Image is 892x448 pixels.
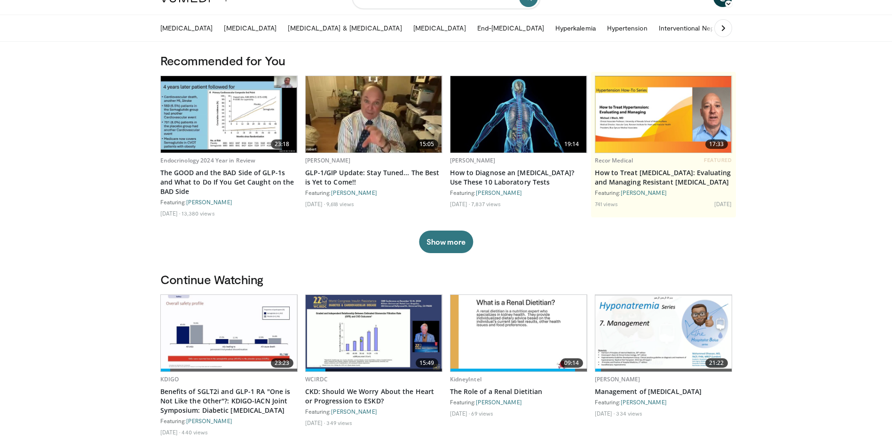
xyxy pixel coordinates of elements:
[305,200,325,208] li: [DATE]
[305,156,351,164] a: [PERSON_NAME]
[714,200,732,208] li: [DATE]
[161,76,297,153] a: 23:18
[450,76,587,153] a: 19:14
[595,296,732,371] img: 991bacf7-414f-421b-87f2-b14547fd2d4c.png.620x360_q85_upscale.png
[450,200,470,208] li: [DATE]
[306,76,442,153] img: 5685c73f-c468-4b34-bc26-a89a3dc2dd16.620x360_q85_upscale.jpg
[160,387,298,415] a: Benefits of SGLT2i and GLP-1 RA "One is Not Like the Other"?: KDIGO-IACN Joint Symposium: Diabeti...
[601,19,653,38] a: Hypertension
[305,168,442,187] a: GLP-1/GIP Update: Stay Tuned... The Best is Yet to Come!!
[416,358,438,368] span: 15:49
[471,200,501,208] li: 7,837 views
[186,417,232,424] a: [PERSON_NAME]
[160,198,298,206] div: Featuring:
[331,408,377,415] a: [PERSON_NAME]
[595,200,618,208] li: 741 views
[595,409,615,417] li: [DATE]
[306,295,442,371] img: 385cf203-91b9-4ca0-9e57-7422f4c3f844.620x360_q85_upscale.jpg
[160,417,298,425] div: Featuring:
[450,295,587,371] img: 1529fd2b-fceb-431d-ab08-297db6a642d1.620x360_q85_upscale.jpg
[450,168,587,187] a: How to Diagnose an [MEDICAL_DATA]? Use These 10 Laboratory Tests
[271,358,293,368] span: 23:23
[326,419,352,426] li: 349 views
[160,53,732,68] h3: Recommended for You
[450,375,482,383] a: KidneyIntel
[160,156,256,164] a: Endocrinology 2024 Year in Review
[182,428,208,436] li: 440 views
[305,408,442,415] div: Featuring:
[450,387,587,396] a: The Role of a Renal Dietitian
[705,139,728,149] span: 17:33
[305,375,328,383] a: WCIRDC
[704,157,732,163] span: FEATURED
[616,409,642,417] li: 334 views
[306,76,442,153] a: 15:05
[160,375,179,383] a: KDIGO
[450,189,587,196] div: Featuring:
[218,19,282,38] a: [MEDICAL_DATA]
[450,295,587,371] a: 09:14
[560,358,583,368] span: 09:14
[282,19,407,38] a: [MEDICAL_DATA] & [MEDICAL_DATA]
[450,156,496,164] a: [PERSON_NAME]
[186,199,232,205] a: [PERSON_NAME]
[271,139,293,149] span: 23:18
[595,387,732,396] a: Management of [MEDICAL_DATA]
[476,189,522,196] a: [PERSON_NAME]
[155,19,219,38] a: [MEDICAL_DATA]
[161,295,297,371] a: 23:23
[595,295,732,371] a: 21:22
[326,200,354,208] li: 9,618 views
[182,209,214,217] li: 13,380 views
[595,156,633,164] a: Recor Medical
[161,76,297,153] img: 756cb5e3-da60-49d4-af2c-51c334342588.620x360_q85_upscale.jpg
[305,387,442,406] a: CKD: Should We Worry About the Heart or Progression to ESKD?
[595,168,732,187] a: How to Treat [MEDICAL_DATA]: Evaluating and Managing Resistant [MEDICAL_DATA]
[160,272,732,287] h3: Continue Watching
[621,399,667,405] a: [PERSON_NAME]
[472,19,550,38] a: End-[MEDICAL_DATA]
[705,358,728,368] span: 21:22
[408,19,472,38] a: [MEDICAL_DATA]
[550,19,601,38] a: Hyperkalemia
[653,19,742,38] a: Interventional Nephrology
[476,399,522,405] a: [PERSON_NAME]
[471,409,493,417] li: 69 views
[621,189,667,196] a: [PERSON_NAME]
[595,398,732,406] div: Featuring:
[331,189,377,196] a: [PERSON_NAME]
[305,189,442,196] div: Featuring:
[306,295,442,371] a: 15:49
[305,419,325,426] li: [DATE]
[560,139,583,149] span: 19:14
[416,139,438,149] span: 15:05
[450,398,587,406] div: Featuring:
[450,409,470,417] li: [DATE]
[160,209,181,217] li: [DATE]
[595,189,732,196] div: Featuring:
[419,231,473,253] button: Show more
[595,375,640,383] a: [PERSON_NAME]
[160,428,181,436] li: [DATE]
[160,168,298,196] a: The GOOD and the BAD Side of GLP-1s and What to Do If You Get Caught on the BAD Side
[161,295,297,371] img: 13504d4a-eaf4-4048-83be-b46393cacbc5.620x360_q85_upscale.jpg
[450,76,587,153] img: 94354a42-e356-4408-ae03-74466ea68b7a.620x360_q85_upscale.jpg
[595,76,731,153] img: 10cbd22e-c1e6-49ff-b90e-4507a8859fc1.jpg.620x360_q85_upscale.jpg
[595,76,732,153] a: 17:33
